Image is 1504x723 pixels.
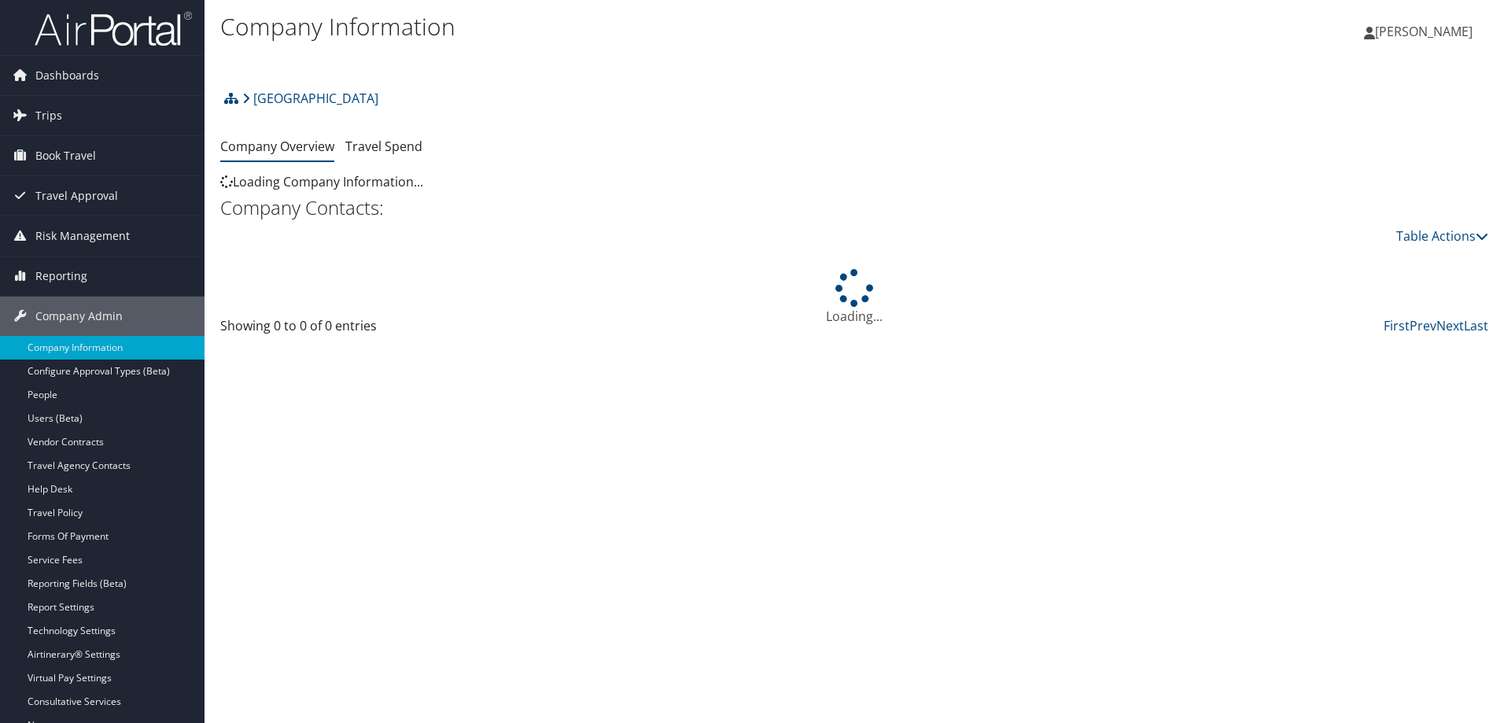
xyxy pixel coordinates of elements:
span: Risk Management [35,216,130,256]
a: Next [1436,317,1464,334]
img: airportal-logo.png [35,10,192,47]
span: [PERSON_NAME] [1375,23,1473,40]
span: Dashboards [35,56,99,95]
h2: Company Contacts: [220,194,1488,221]
span: Loading Company Information... [220,173,423,190]
a: [GEOGRAPHIC_DATA] [242,83,378,114]
a: Travel Spend [345,138,422,155]
a: Company Overview [220,138,334,155]
span: Travel Approval [35,176,118,216]
span: Trips [35,96,62,135]
div: Loading... [220,269,1488,326]
a: Prev [1410,317,1436,334]
span: Company Admin [35,297,123,336]
span: Reporting [35,256,87,296]
a: Table Actions [1396,227,1488,245]
a: First [1384,317,1410,334]
div: Showing 0 to 0 of 0 entries [220,316,520,343]
span: Book Travel [35,136,96,175]
a: Last [1464,317,1488,334]
a: [PERSON_NAME] [1364,8,1488,55]
h1: Company Information [220,10,1066,43]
